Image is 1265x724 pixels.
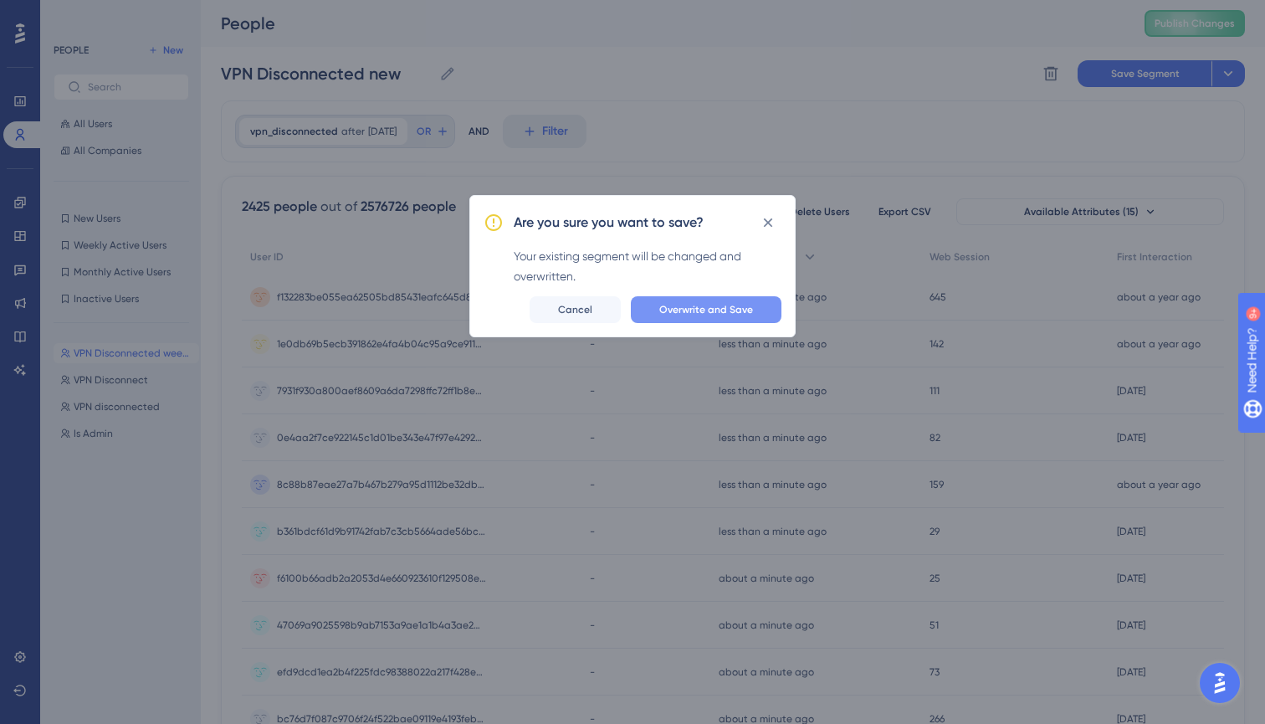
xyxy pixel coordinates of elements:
[1195,658,1245,708] iframe: UserGuiding AI Assistant Launcher
[659,303,753,316] span: Overwrite and Save
[514,213,704,233] h2: Are you sure you want to save?
[514,246,781,286] div: Your existing segment will be changed and overwritten.
[39,4,105,24] span: Need Help?
[114,8,124,22] div: 9+
[558,303,592,316] span: Cancel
